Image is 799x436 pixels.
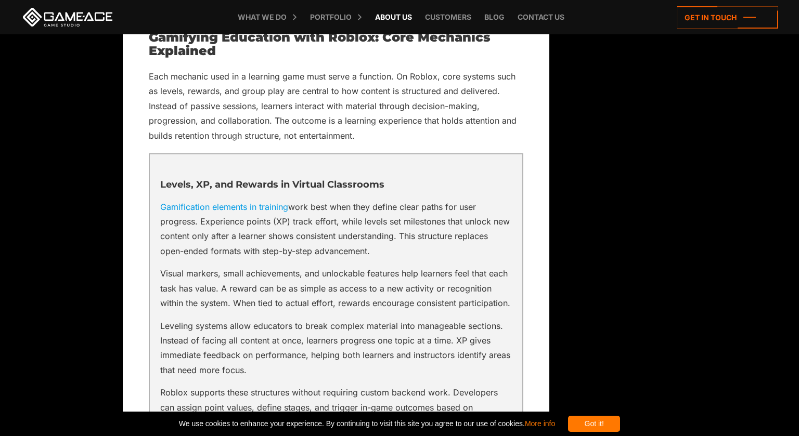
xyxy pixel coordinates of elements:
[179,416,555,432] span: We use cookies to enhance your experience. By continuing to visit this site you agree to our use ...
[525,419,555,428] a: More info
[149,31,523,58] h2: Gamifying Education with Roblox: Core Mechanics Explained
[160,202,288,212] a: Gamification elements in training
[160,180,512,190] h3: Levels, XP, and Rewards in Virtual Classrooms
[149,69,523,143] p: Each mechanic used in a learning game must serve a function. On Roblox, core systems such as leve...
[568,416,620,432] div: Got it!
[677,6,778,29] a: Get in touch
[160,319,512,378] p: Leveling systems allow educators to break complex material into manageable sections. Instead of f...
[160,266,512,310] p: Visual markers, small achievements, and unlockable features help learners feel that each task has...
[160,200,512,259] p: work best when they define clear paths for user progress. Experience points (XP) track effort, wh...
